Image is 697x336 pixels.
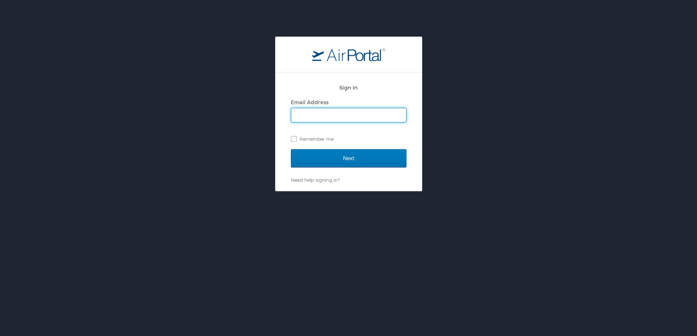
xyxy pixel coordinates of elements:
a: Need help signing in? [291,177,340,183]
h2: Sign In [291,83,406,92]
label: Remember me [291,133,406,144]
img: logo [312,48,385,61]
label: Email Address [291,99,329,105]
input: Next [291,149,406,167]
